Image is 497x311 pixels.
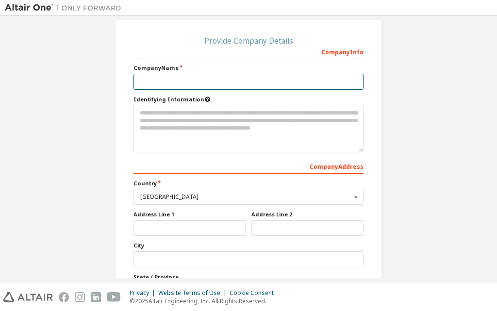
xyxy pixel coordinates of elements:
[133,242,364,249] label: City
[91,292,101,302] img: linkedin.svg
[130,297,280,305] p: © 2025 Altair Engineering, Inc. All Rights Reserved.
[133,44,364,59] div: Company Info
[251,211,364,218] label: Address Line 2
[133,96,364,103] label: Please provide any information that will help our support team identify your company. Email and n...
[5,3,126,13] img: Altair One
[3,292,53,302] img: altair_logo.svg
[140,194,351,200] div: [GEOGRAPHIC_DATA]
[133,180,364,187] label: Country
[133,211,246,218] label: Address Line 1
[133,64,364,72] label: Company Name
[133,158,364,174] div: Company Address
[59,292,69,302] img: facebook.svg
[158,289,230,297] div: Website Terms of Use
[130,289,158,297] div: Privacy
[230,289,280,297] div: Cookie Consent
[133,38,364,44] div: Provide Company Details
[107,292,121,302] img: youtube.svg
[133,273,364,281] label: State / Province
[75,292,85,302] img: instagram.svg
